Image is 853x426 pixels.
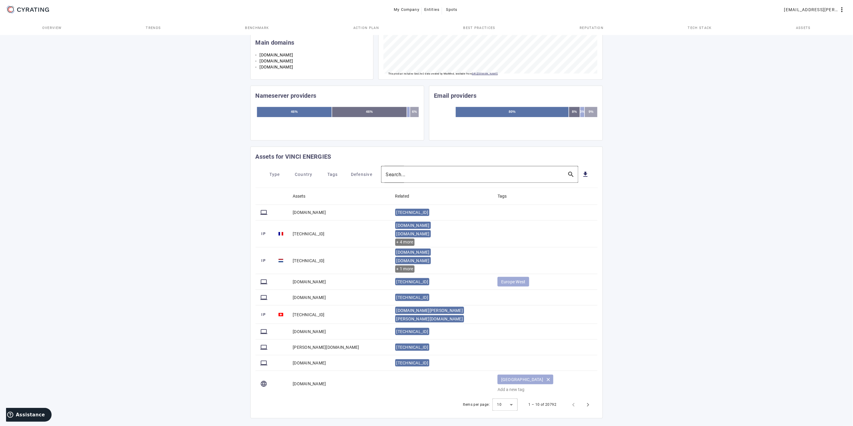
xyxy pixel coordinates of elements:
[260,380,268,387] mat-icon: language
[260,294,268,301] mat-icon: computer
[260,58,369,64] li: [DOMAIN_NAME]
[796,26,811,30] span: Assets
[288,221,390,247] mat-cell: [TECHNICAL_ID]
[260,231,268,237] span: IP
[293,193,311,199] div: Assets
[582,171,589,178] mat-icon: get_app
[394,5,420,14] span: My Company
[288,340,390,355] mat-cell: [PERSON_NAME][DOMAIN_NAME]
[146,26,161,30] span: Trends
[501,377,543,383] span: [GEOGRAPHIC_DATA]
[434,91,477,100] mat-card-title: Email providers
[396,210,428,215] span: [TECHNICAL_ID]
[295,170,313,179] span: Country
[529,402,557,408] div: 1 – 10 of 20792
[260,209,268,216] mat-icon: computer
[395,193,415,199] div: Related
[288,306,390,324] mat-cell: [TECHNICAL_ID]
[288,371,390,396] mat-cell: [DOMAIN_NAME]
[318,169,347,180] button: Tags
[42,26,62,30] span: Overview
[396,295,428,300] span: [TECHNICAL_ID]
[250,32,374,85] cr-card: Main domains
[501,279,526,285] span: Europe West
[396,361,428,365] span: [TECHNICAL_ID]
[353,26,379,30] span: Action Plan
[498,386,590,394] input: Add a new tag
[288,290,390,306] mat-cell: [DOMAIN_NAME]
[396,250,430,255] span: [DOMAIN_NAME]
[256,152,331,161] mat-card-title: Assets for VINCI ENERGIES
[498,276,590,288] mat-chip-listbox: Tags
[396,258,430,263] span: [DOMAIN_NAME]
[288,247,390,274] mat-cell: [TECHNICAL_ID]
[396,316,463,321] span: [PERSON_NAME][DOMAIN_NAME]
[327,170,338,179] span: Tags
[463,26,495,30] span: Best practices
[396,308,463,313] span: [DOMAIN_NAME][PERSON_NAME]
[260,312,268,318] span: IP
[688,26,712,30] span: Tech Stack
[395,193,409,199] div: Related
[784,5,839,14] span: [EMAIL_ADDRESS][PERSON_NAME][DOMAIN_NAME]
[260,64,369,70] li: [DOMAIN_NAME]
[395,239,415,246] div: + 4 more
[424,5,440,14] span: Entities
[392,4,422,15] button: My Company
[388,71,498,77] p: This product includes GeoLite2 data created by MaxMind, available from .
[288,355,390,371] mat-cell: [DOMAIN_NAME]
[442,4,461,15] button: Spots
[260,328,268,335] mat-icon: computer
[347,169,376,180] button: Defensive
[17,8,49,12] g: CYRATING
[498,193,512,199] div: Tags
[472,72,498,75] a: [URL][DOMAIN_NAME]
[566,398,581,412] button: Previous page
[446,5,458,14] span: Spots
[288,274,390,290] mat-cell: [DOMAIN_NAME]
[260,52,369,58] li: [DOMAIN_NAME]
[581,398,595,412] button: Next page
[396,223,430,228] span: [DOMAIN_NAME]
[422,4,442,15] button: Entities
[396,279,428,284] span: [TECHNICAL_ID]
[260,359,268,367] mat-icon: computer
[293,193,306,199] div: Assets
[396,329,428,334] span: [TECHNICAL_ID]
[288,324,390,340] mat-cell: [DOMAIN_NAME]
[256,38,294,47] mat-card-title: Main domains
[463,402,490,408] div: Items per page:
[260,344,268,351] mat-icon: computer
[564,171,578,178] mat-icon: search
[386,172,406,177] mat-label: Search...
[498,193,507,199] div: Tags
[396,231,430,236] span: [DOMAIN_NAME]
[260,258,268,264] span: IP
[288,205,390,221] mat-cell: [DOMAIN_NAME]
[782,4,848,15] button: [EMAIL_ADDRESS][PERSON_NAME][DOMAIN_NAME]
[839,6,846,13] mat-icon: more_vert
[269,170,280,179] span: Type
[580,26,603,30] span: Reputation
[260,278,268,285] mat-icon: computer
[256,91,317,100] mat-card-title: Nameserver providers
[260,169,289,180] button: Type
[351,170,372,179] span: Defensive
[396,345,428,350] span: [TECHNICAL_ID]
[245,26,269,30] span: Benchmark
[395,265,415,273] div: + 1 more
[6,408,52,423] iframe: Ouvre un widget dans lequel vous pouvez trouver plus d’informations
[289,169,318,180] button: Country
